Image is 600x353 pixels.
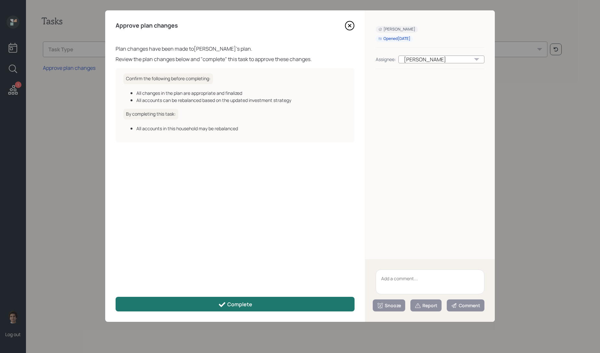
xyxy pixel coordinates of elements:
[116,297,355,311] button: Complete
[136,90,347,96] div: All changes in the plan are appropriate and finalized
[116,55,355,63] div: Review the plan changes below and "complete" this task to approve these changes.
[378,27,415,32] div: [PERSON_NAME]
[377,302,401,309] div: Snooze
[116,45,355,53] div: Plan changes have been made to [PERSON_NAME] 's plan.
[123,109,178,120] h6: By completing this task:
[415,302,437,309] div: Report
[123,73,213,84] h6: Confirm the following before completing:
[451,302,480,309] div: Comment
[398,56,484,63] div: [PERSON_NAME]
[378,36,410,42] div: Opened [DATE]
[136,97,347,104] div: All accounts can be rebalanced based on the updated investment strategy
[218,301,252,309] div: Complete
[116,22,178,29] h4: Approve plan changes
[447,299,484,311] button: Comment
[373,299,405,311] button: Snooze
[136,125,347,132] div: All accounts in this household may be rebalanced
[376,56,396,63] div: Assignee:
[410,299,442,311] button: Report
